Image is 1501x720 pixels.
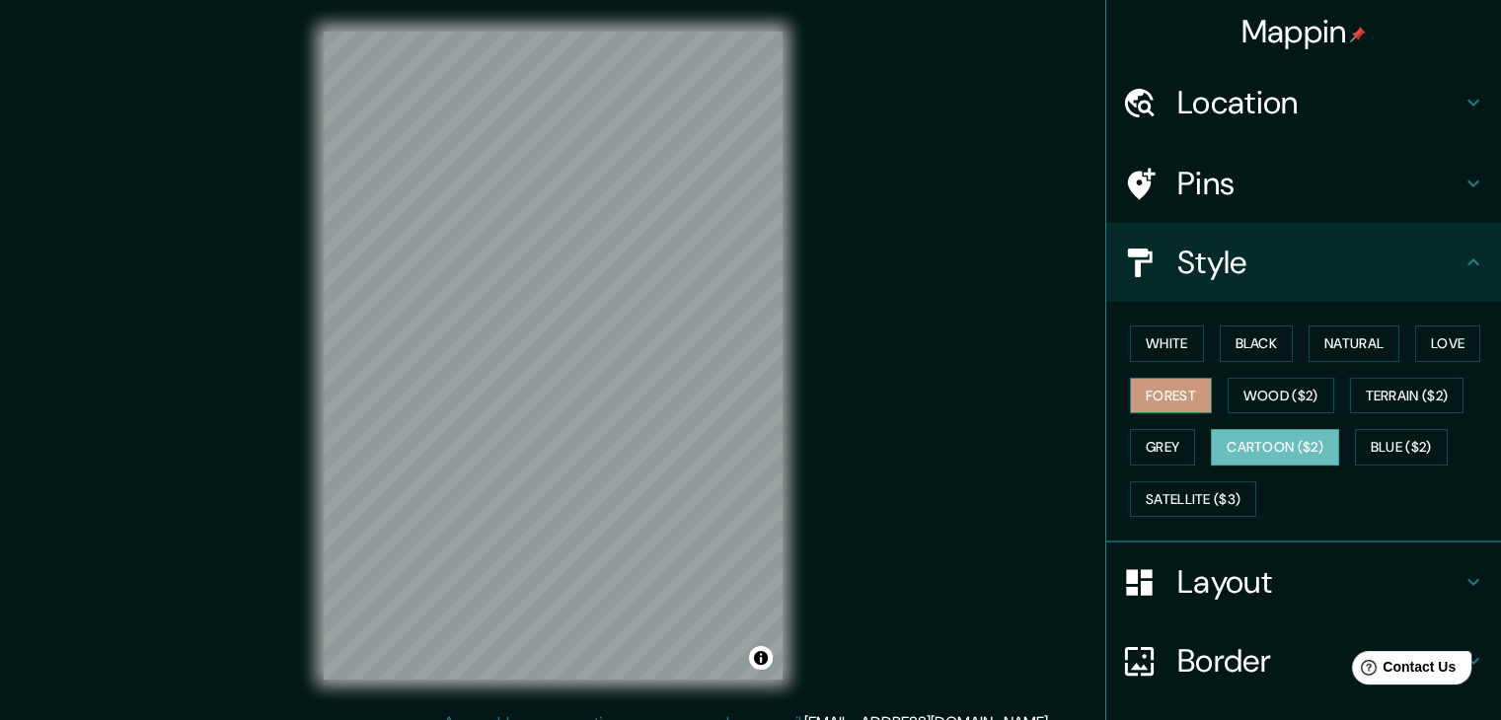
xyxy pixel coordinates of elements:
[1211,429,1339,466] button: Cartoon ($2)
[1241,12,1367,51] h4: Mappin
[1106,542,1501,621] div: Layout
[749,646,773,670] button: Toggle attribution
[1106,223,1501,302] div: Style
[1177,243,1462,282] h4: Style
[1106,144,1501,223] div: Pins
[1130,325,1204,362] button: White
[1350,378,1464,414] button: Terrain ($2)
[1130,378,1212,414] button: Forest
[1106,621,1501,700] div: Border
[1177,562,1462,602] h4: Layout
[1350,27,1366,42] img: pin-icon.png
[1355,429,1448,466] button: Blue ($2)
[1415,325,1480,362] button: Love
[1130,481,1256,518] button: Satellite ($3)
[1228,378,1334,414] button: Wood ($2)
[1106,63,1501,142] div: Location
[1130,429,1195,466] button: Grey
[1325,643,1479,698] iframe: Help widget launcher
[324,32,783,680] canvas: Map
[1177,641,1462,681] h4: Border
[1177,83,1462,122] h4: Location
[1177,164,1462,203] h4: Pins
[1309,325,1399,362] button: Natural
[1220,325,1294,362] button: Black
